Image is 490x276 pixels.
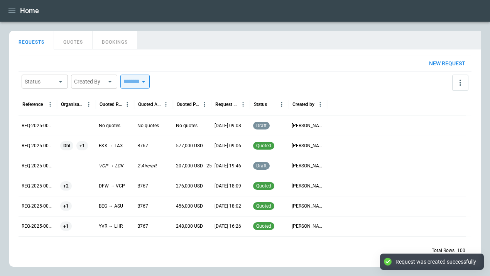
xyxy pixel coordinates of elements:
h1: Home [20,6,39,15]
p: [DATE] 09:08 [215,123,241,129]
div: Reference [22,102,43,107]
p: REQ-2025-003488 [22,123,54,129]
p: [PERSON_NAME] [292,143,324,149]
p: [PERSON_NAME] [292,123,324,129]
p: DFW → VCP [99,183,125,189]
span: draft [255,123,268,128]
span: quoted [255,183,273,189]
div: Status [254,102,267,107]
span: Dhl [60,136,73,156]
p: [PERSON_NAME] [292,203,324,210]
p: [PERSON_NAME] [292,163,324,169]
p: [DATE] 18:09 [215,183,241,189]
div: Quoted Price [177,102,199,107]
button: QUOTES [54,31,93,49]
p: [DATE] 16:26 [215,223,241,230]
p: B767 [137,183,148,189]
p: REQ-2025-003484 [22,183,54,189]
div: Quoted Aircraft [138,102,161,107]
button: REQUESTS [9,31,54,49]
div: Request Created At (UTC-04:00) [215,102,238,107]
button: Request Created At (UTC-04:00) column menu [238,99,248,109]
p: REQ-2025-003487 [22,143,54,149]
button: Organisation column menu [84,99,94,109]
p: [PERSON_NAME] [292,183,324,189]
span: draft [255,163,268,169]
p: REQ-2025-003483 [22,203,54,210]
p: B767 [137,143,148,149]
span: quoted [255,143,273,148]
div: Created by [292,102,314,107]
p: [DATE] 09:06 [215,143,241,149]
button: New request [423,56,471,71]
button: more [452,75,468,91]
button: Created by column menu [315,99,325,109]
div: Status [25,78,56,85]
span: +1 [60,196,72,216]
p: 577,000 USD [176,143,203,149]
p: B767 [137,203,148,210]
p: No quotes [176,123,198,129]
span: +1 [76,136,88,156]
p: [PERSON_NAME] [292,223,324,230]
p: 207,000 USD - 251,000 USD [176,163,233,169]
button: Quoted Aircraft column menu [161,99,171,109]
div: Quoted Route [100,102,122,107]
span: quoted [255,203,273,209]
p: REQ-2025-003485 [22,163,54,169]
div: Request was created successfully [395,258,476,265]
p: B767 [137,223,148,230]
p: 248,000 USD [176,223,203,230]
p: [DATE] 19:46 [215,163,241,169]
button: BOOKINGS [93,31,137,49]
p: 456,000 USD [176,203,203,210]
p: BEG → ASU [99,203,123,210]
button: Quoted Price column menu [199,99,210,109]
p: REQ-2025-003482 [22,223,54,230]
span: +1 [60,216,72,236]
p: 276,000 USD [176,183,203,189]
p: [DATE] 18:02 [215,203,241,210]
p: Total Rows: [432,247,456,254]
span: quoted [255,223,273,229]
button: Status column menu [277,99,287,109]
p: BKK → LAX [99,143,123,149]
p: YVR → LHR [99,223,123,230]
div: Created By [74,78,105,85]
div: Organisation [61,102,84,107]
button: Reference column menu [45,99,55,109]
p: 2 Aircraft [137,163,157,169]
p: 100 [457,247,465,254]
p: No quotes [137,123,159,129]
p: No quotes [99,123,120,129]
p: VCP → LCK [99,163,123,169]
span: +2 [60,176,72,196]
button: Quoted Route column menu [122,99,132,109]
